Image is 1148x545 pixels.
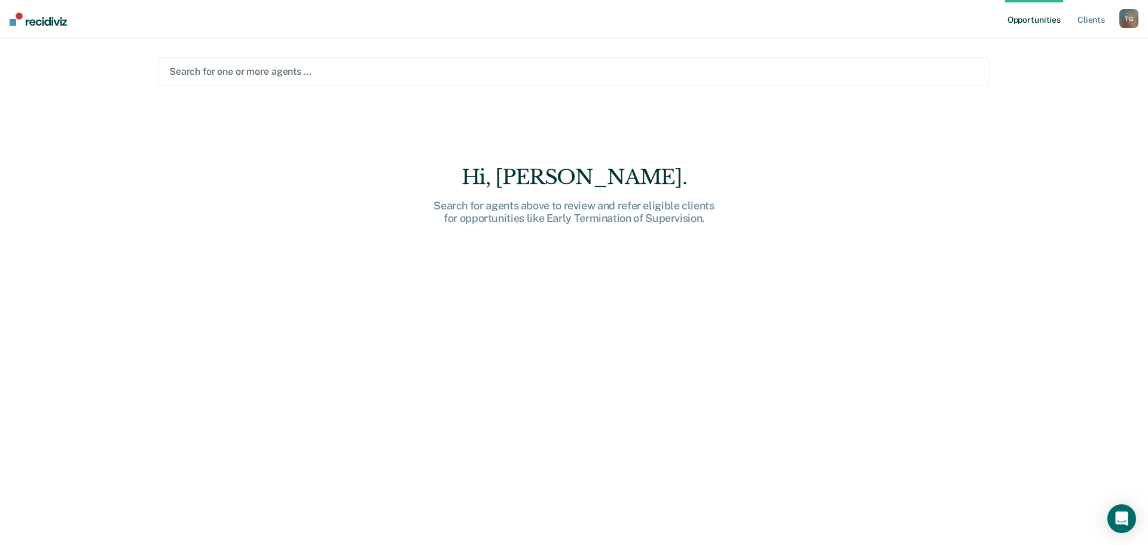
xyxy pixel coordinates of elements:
div: Hi, [PERSON_NAME]. [383,165,765,190]
div: Search for agents above to review and refer eligible clients for opportunities like Early Termina... [383,199,765,225]
button: TG [1119,9,1138,28]
div: T G [1119,9,1138,28]
div: Open Intercom Messenger [1107,504,1136,533]
img: Recidiviz [10,13,67,26]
